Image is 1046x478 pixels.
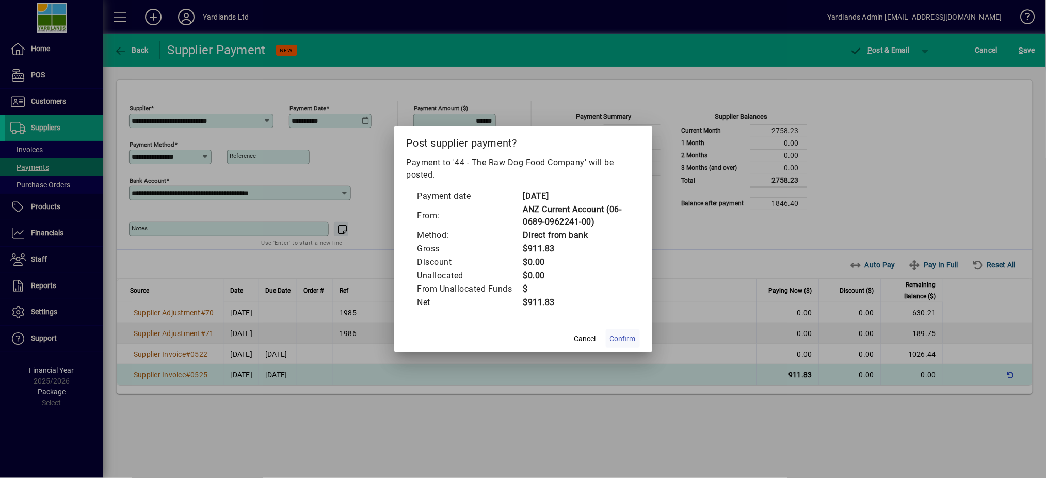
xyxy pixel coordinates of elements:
[417,203,523,229] td: From:
[523,189,630,203] td: [DATE]
[417,282,523,296] td: From Unallocated Funds
[523,203,630,229] td: ANZ Current Account (06-0689-0962241-00)
[523,242,630,256] td: $911.83
[394,126,652,156] h2: Post supplier payment?
[417,242,523,256] td: Gross
[523,256,630,269] td: $0.00
[417,229,523,242] td: Method:
[606,329,640,348] button: Confirm
[417,256,523,269] td: Discount
[407,156,640,181] p: Payment to '44 - The Raw Dog Food Company' will be posted.
[523,269,630,282] td: $0.00
[417,296,523,309] td: Net
[523,282,630,296] td: $
[523,296,630,309] td: $911.83
[523,229,630,242] td: Direct from bank
[417,269,523,282] td: Unallocated
[417,189,523,203] td: Payment date
[574,333,596,344] span: Cancel
[569,329,602,348] button: Cancel
[610,333,636,344] span: Confirm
